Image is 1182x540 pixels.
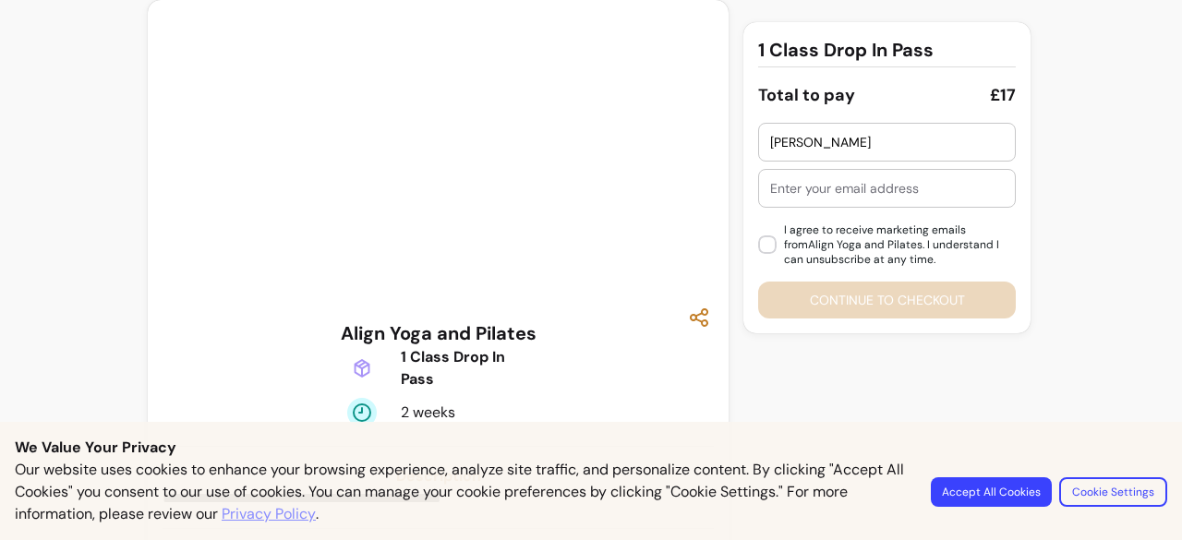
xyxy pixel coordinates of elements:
[758,37,934,63] h3: 1 Class Drop In Pass
[341,320,537,346] h3: Align Yoga and Pilates
[770,133,1004,151] input: Enter your first name
[401,346,530,390] div: 1 Class Drop In Pass
[990,82,1016,108] div: £17
[770,179,1004,198] input: Enter your email address
[401,402,491,424] div: 2 weeks
[163,7,754,303] img: https://d22cr2pskkweo8.cloudfront.net/681e6f75-30db-4590-bc37-9062a3f2d6e6
[931,477,1052,507] button: Accept All Cookies
[222,503,316,525] a: Privacy Policy
[1059,477,1167,507] button: Cookie Settings
[758,82,855,108] div: Total to pay
[15,437,1167,459] p: We Value Your Privacy
[15,459,909,525] p: Our website uses cookies to enhance your browsing experience, analyze site traffic, and personali...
